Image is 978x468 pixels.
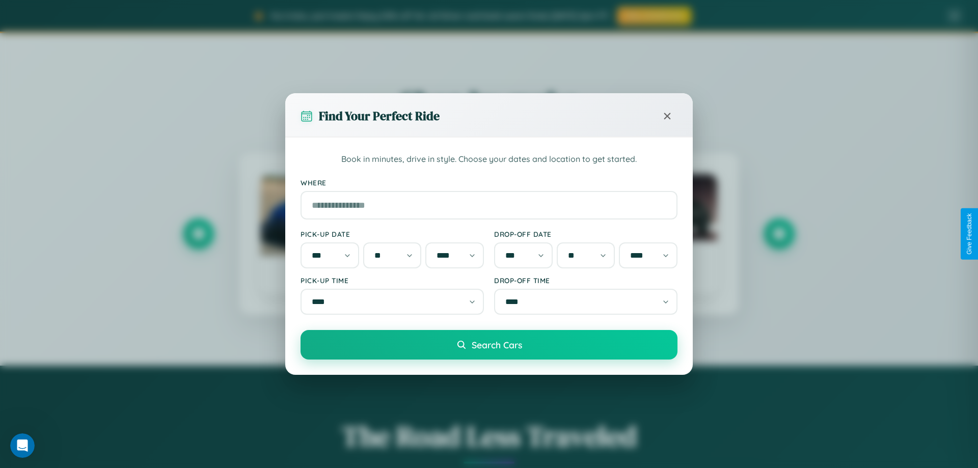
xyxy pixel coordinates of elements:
[494,230,677,238] label: Drop-off Date
[301,153,677,166] p: Book in minutes, drive in style. Choose your dates and location to get started.
[494,276,677,285] label: Drop-off Time
[301,178,677,187] label: Where
[301,276,484,285] label: Pick-up Time
[301,230,484,238] label: Pick-up Date
[319,107,440,124] h3: Find Your Perfect Ride
[472,339,522,350] span: Search Cars
[301,330,677,360] button: Search Cars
